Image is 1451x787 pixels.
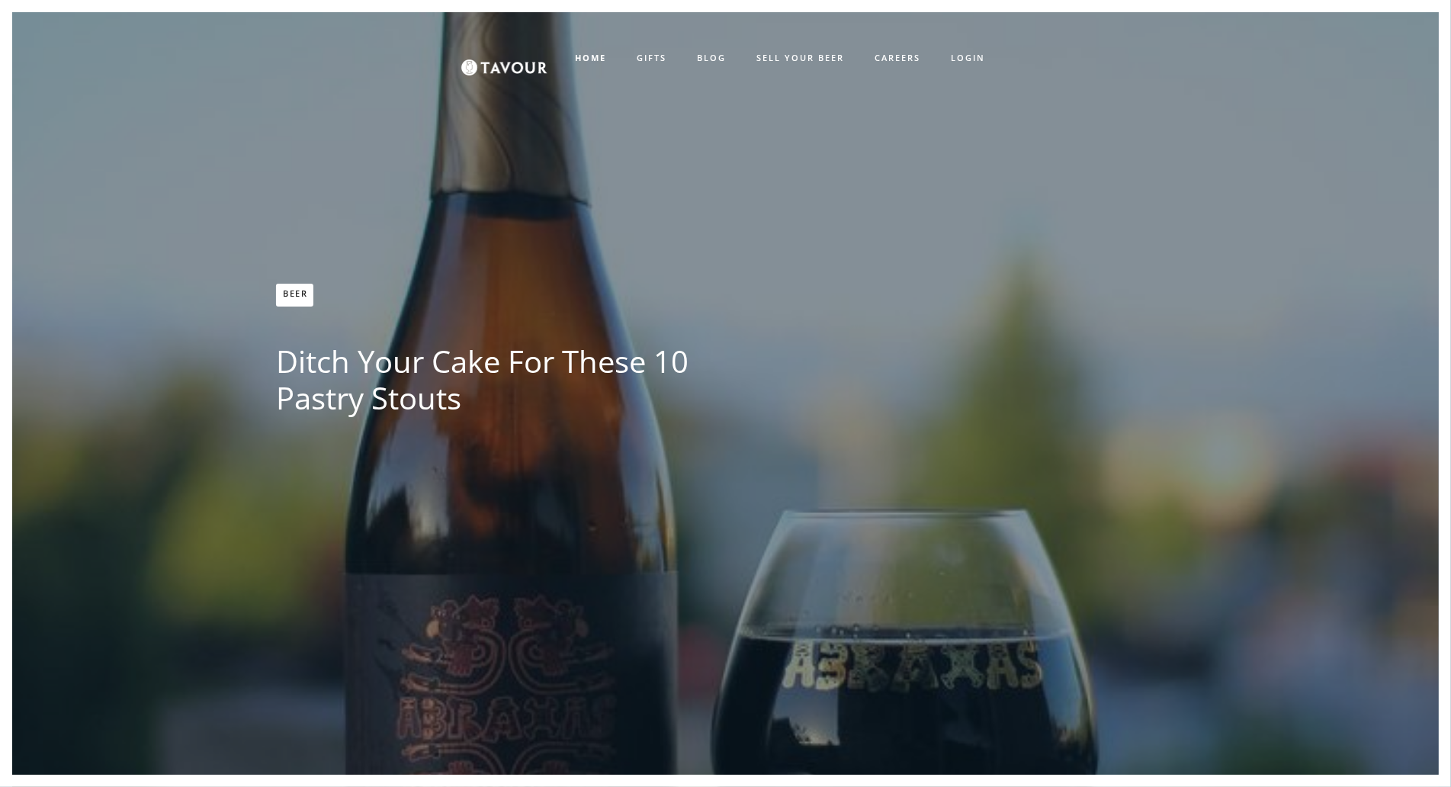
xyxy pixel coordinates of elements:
a: Beer [276,284,313,307]
iframe: fb:share_button Facebook Social Plugin [276,438,335,453]
a: BLOG [682,46,741,71]
a: GIFTS [621,46,682,71]
iframe: X Post Button [276,464,326,480]
a: LOGIN [936,46,1000,71]
h1: Ditch your Cake for these 10 Pastry Stouts [276,343,711,416]
strong: HOME [575,52,606,63]
a: HOME [560,46,621,71]
a: CAREERS [859,46,936,71]
a: SELL YOUR BEER [741,46,859,71]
